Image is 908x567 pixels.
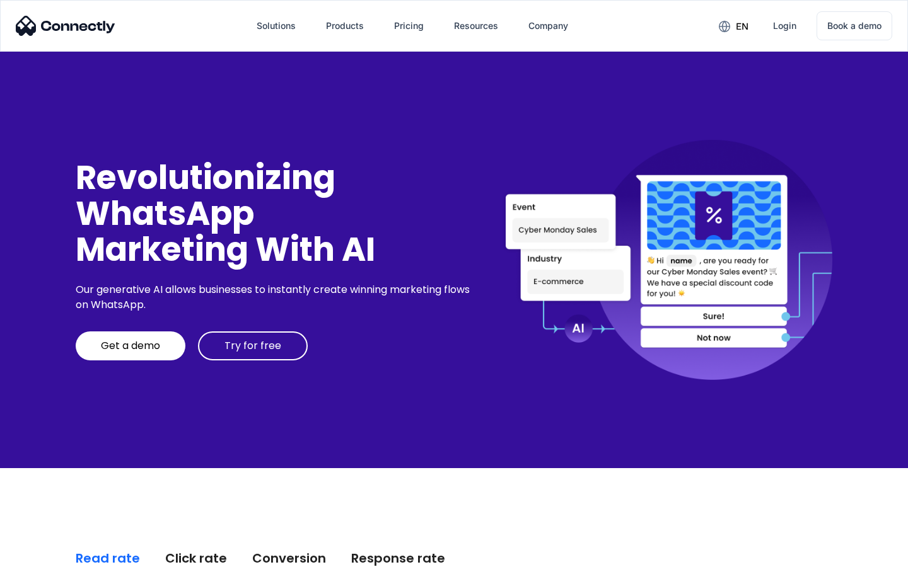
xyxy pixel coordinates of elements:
div: Read rate [76,549,140,567]
a: Get a demo [76,331,185,360]
div: Response rate [351,549,445,567]
div: en [736,18,748,35]
div: Our generative AI allows businesses to instantly create winning marketing flows on WhatsApp. [76,282,474,312]
a: Pricing [384,11,434,41]
div: Get a demo [101,340,160,352]
div: Pricing [394,17,424,35]
div: Click rate [165,549,227,567]
img: Connectly Logo [16,16,115,36]
a: Try for free [198,331,308,360]
div: Revolutionizing WhatsApp Marketing With AI [76,159,474,268]
div: Products [326,17,364,35]
div: Resources [454,17,498,35]
div: Company [528,17,568,35]
a: Login [763,11,806,41]
div: Login [773,17,796,35]
a: Book a demo [817,11,892,40]
div: Conversion [252,549,326,567]
div: Solutions [257,17,296,35]
div: Try for free [224,340,281,352]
